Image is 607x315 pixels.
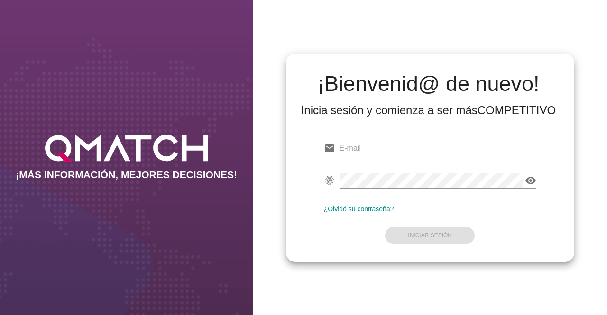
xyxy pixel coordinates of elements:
[16,169,237,180] h2: ¡MÁS INFORMACIÓN, MEJORES DECISIONES!
[478,104,556,117] strong: COMPETITIVO
[324,205,394,213] a: ¿Olvidó su contraseña?
[525,175,536,186] i: visibility
[324,143,335,154] i: email
[301,103,556,118] div: Inicia sesión y comienza a ser más
[324,175,335,186] i: fingerprint
[301,72,556,95] h2: ¡Bienvenid@ de nuevo!
[340,141,536,156] input: E-mail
